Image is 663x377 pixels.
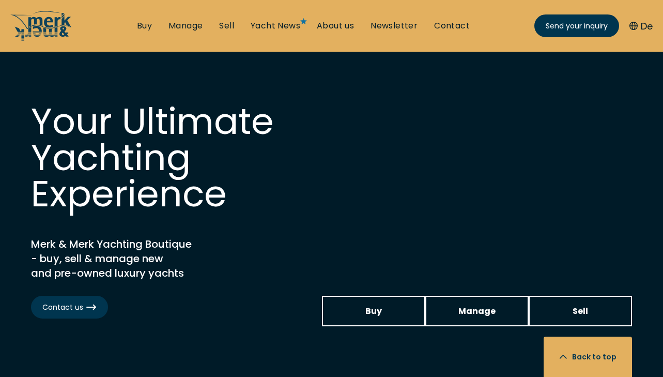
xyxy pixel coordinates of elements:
a: Buy [137,20,152,32]
h2: Merk & Merk Yachting Boutique - buy, sell & manage new and pre-owned luxury yachts [31,237,289,280]
span: Sell [573,305,588,318]
a: Send your inquiry [534,14,619,37]
button: Back to top [544,337,632,377]
a: Manage [168,20,203,32]
a: Newsletter [371,20,418,32]
span: Contact us [42,302,97,313]
h1: Your Ultimate Yachting Experience [31,103,341,212]
a: Sell [529,296,632,326]
a: Contact [434,20,470,32]
span: Manage [458,305,496,318]
a: Manage [425,296,529,326]
span: Send your inquiry [546,21,608,32]
span: Buy [365,305,382,318]
a: Buy [322,296,425,326]
a: Yacht News [251,20,300,32]
a: Sell [219,20,234,32]
a: About us [317,20,354,32]
a: Contact us [31,296,108,319]
button: De [629,19,653,33]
